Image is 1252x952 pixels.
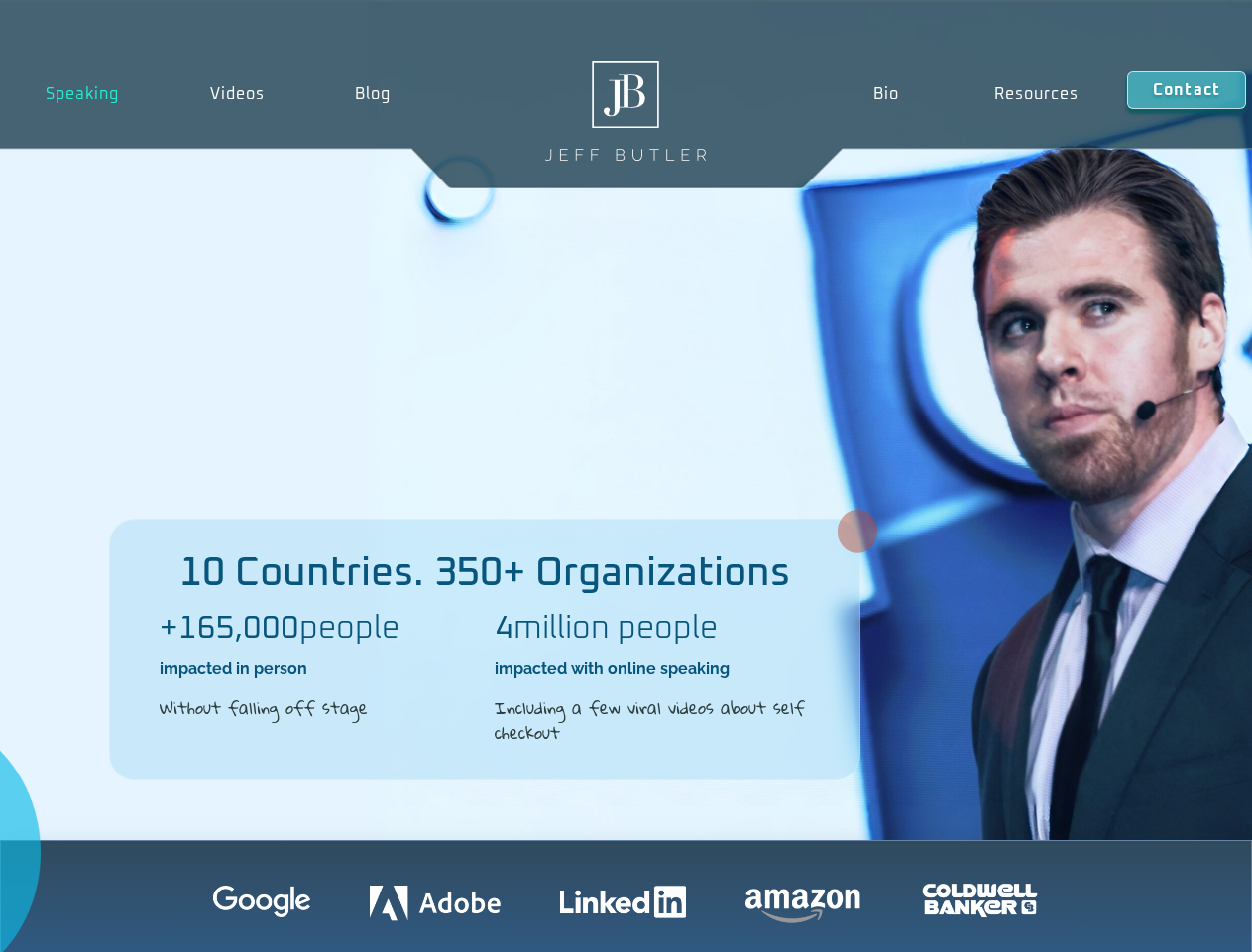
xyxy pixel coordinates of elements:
b: 4 [495,613,513,645]
h2: people [160,613,475,645]
b: +165,000 [160,613,299,645]
a: Contact [1127,71,1246,109]
a: Blog [309,71,436,117]
a: Bio [825,71,947,117]
h2: impacted in person [160,658,475,680]
a: Videos [165,71,310,117]
h2: Including a few viral videos about self checkout [495,695,810,746]
h2: million people [495,613,810,645]
span: Contact [1153,82,1220,98]
h2: Without falling off stage [160,695,475,721]
a: Resources [947,71,1127,117]
h2: 10 Countries. 350+ Organizations [110,553,859,593]
nav: Menu [825,71,1126,117]
h2: impacted with online speaking [495,658,810,680]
